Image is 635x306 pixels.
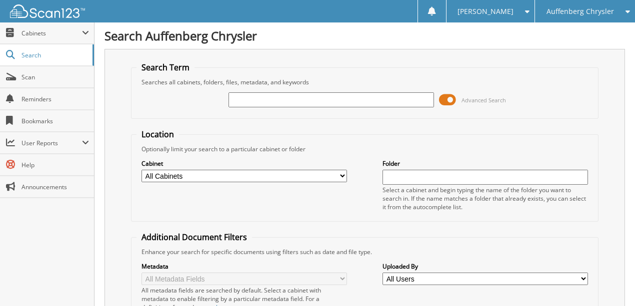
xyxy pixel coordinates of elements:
label: Uploaded By [382,262,588,271]
span: Advanced Search [461,96,506,104]
legend: Additional Document Filters [136,232,252,243]
span: [PERSON_NAME] [457,8,513,14]
label: Metadata [141,262,347,271]
label: Folder [382,159,588,168]
span: Announcements [21,183,89,191]
label: Cabinet [141,159,347,168]
h1: Search Auffenberg Chrysler [104,27,625,44]
span: Cabinets [21,29,82,37]
span: Reminders [21,95,89,103]
span: Scan [21,73,89,81]
div: Enhance your search for specific documents using filters such as date and file type. [136,248,593,256]
span: User Reports [21,139,82,147]
span: Search [21,51,87,59]
div: Searches all cabinets, folders, files, metadata, and keywords [136,78,593,86]
div: Optionally limit your search to a particular cabinet or folder [136,145,593,153]
legend: Search Term [136,62,194,73]
div: Select a cabinet and begin typing the name of the folder you want to search in. If the name match... [382,186,588,211]
legend: Location [136,129,179,140]
span: Help [21,161,89,169]
iframe: Chat Widget [585,258,635,306]
span: Bookmarks [21,117,89,125]
img: scan123-logo-white.svg [10,4,85,18]
span: Auffenberg Chrysler [546,8,614,14]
